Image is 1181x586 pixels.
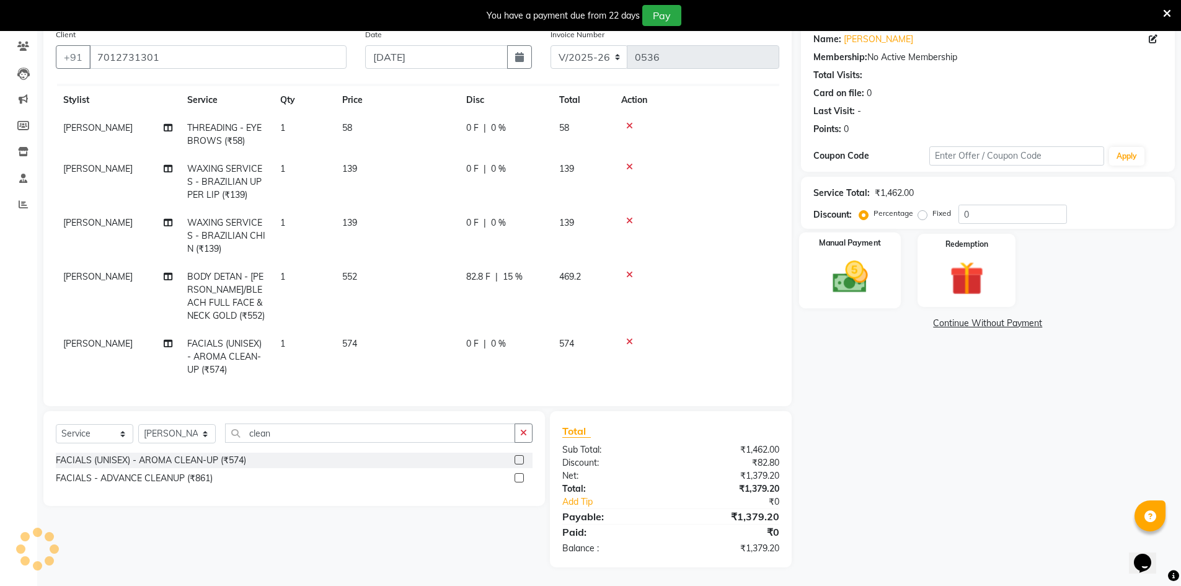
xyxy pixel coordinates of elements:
div: Net: [553,469,671,482]
div: ₹1,379.20 [671,542,789,555]
button: Apply [1109,147,1144,166]
div: ₹1,379.20 [671,469,789,482]
th: Disc [459,86,552,114]
th: Service [180,86,273,114]
span: 552 [342,271,357,282]
span: Total [562,425,591,438]
th: Stylist [56,86,180,114]
div: FACIALS - ADVANCE CLEANUP (₹861) [56,472,213,485]
div: ₹0 [691,495,789,508]
label: Client [56,29,76,40]
span: 1 [280,122,285,133]
div: No Active Membership [813,51,1162,64]
img: _gift.svg [939,257,994,300]
div: - [857,105,861,118]
span: 0 % [491,337,506,350]
span: [PERSON_NAME] [63,217,133,228]
span: 0 F [466,216,479,229]
span: 1 [280,217,285,228]
span: 1 [280,163,285,174]
div: 0 [844,123,849,136]
span: 139 [559,217,574,228]
div: Sub Total: [553,443,671,456]
a: [PERSON_NAME] [844,33,913,46]
span: | [484,122,486,135]
span: 574 [342,338,357,349]
div: ₹1,379.20 [671,482,789,495]
span: 139 [559,163,574,174]
div: Service Total: [813,187,870,200]
span: 15 % [503,270,523,283]
span: WAXING SERVICES - BRAZILIAN CHIN (₹139) [187,217,265,254]
span: FACIALS (UNISEX) - AROMA CLEAN-UP (₹574) [187,338,262,375]
span: BODY DETAN - [PERSON_NAME]/BLEACH FULL FACE & NECK GOLD (₹552) [187,271,265,321]
input: Search by Name/Mobile/Email/Code [89,45,347,69]
span: 0 F [466,122,479,135]
span: 574 [559,338,574,349]
div: Total Visits: [813,69,862,82]
a: Add Tip [553,495,690,508]
div: Total: [553,482,671,495]
a: Continue Without Payment [803,317,1172,330]
iframe: chat widget [1129,536,1169,574]
div: Card on file: [813,87,864,100]
div: You have a payment due from 22 days [487,9,640,22]
label: Invoice Number [551,29,604,40]
div: ₹1,379.20 [671,509,789,524]
div: Points: [813,123,841,136]
span: [PERSON_NAME] [63,338,133,349]
div: FACIALS (UNISEX) - AROMA CLEAN-UP (₹574) [56,454,246,467]
span: 469.2 [559,271,581,282]
span: THREADING - EYEBROWS (₹58) [187,122,262,146]
span: | [495,270,498,283]
span: | [484,162,486,175]
input: Enter Offer / Coupon Code [929,146,1104,166]
label: Manual Payment [819,238,881,249]
span: 0 F [466,162,479,175]
span: 58 [559,122,569,133]
div: ₹1,462.00 [671,443,789,456]
div: 0 [867,87,872,100]
span: [PERSON_NAME] [63,163,133,174]
th: Total [552,86,614,114]
div: ₹82.80 [671,456,789,469]
label: Date [365,29,382,40]
span: 0 F [466,337,479,350]
span: [PERSON_NAME] [63,271,133,282]
th: Qty [273,86,335,114]
span: 1 [280,338,285,349]
div: Payable: [553,509,671,524]
span: [PERSON_NAME] [63,122,133,133]
div: ₹0 [671,525,789,539]
button: Pay [642,5,681,26]
span: 82.8 F [466,270,490,283]
div: Balance : [553,542,671,555]
div: Last Visit: [813,105,855,118]
div: ₹1,462.00 [875,187,914,200]
div: Membership: [813,51,867,64]
span: 0 % [491,162,506,175]
div: Name: [813,33,841,46]
span: 1 [280,271,285,282]
span: 0 % [491,216,506,229]
div: Discount: [813,208,852,221]
label: Redemption [945,239,988,250]
span: 58 [342,122,352,133]
input: Search or Scan [225,424,515,443]
th: Action [614,86,779,114]
span: 0 % [491,122,506,135]
span: 139 [342,163,357,174]
button: +91 [56,45,91,69]
span: 139 [342,217,357,228]
label: Fixed [932,208,951,219]
span: | [484,337,486,350]
div: Coupon Code [813,149,930,162]
div: Discount: [553,456,671,469]
div: Paid: [553,525,671,539]
span: WAXING SERVICES - BRAZILIAN UPPER LIP (₹139) [187,163,262,200]
span: | [484,216,486,229]
th: Price [335,86,459,114]
label: Percentage [874,208,913,219]
img: _cash.svg [821,257,878,297]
